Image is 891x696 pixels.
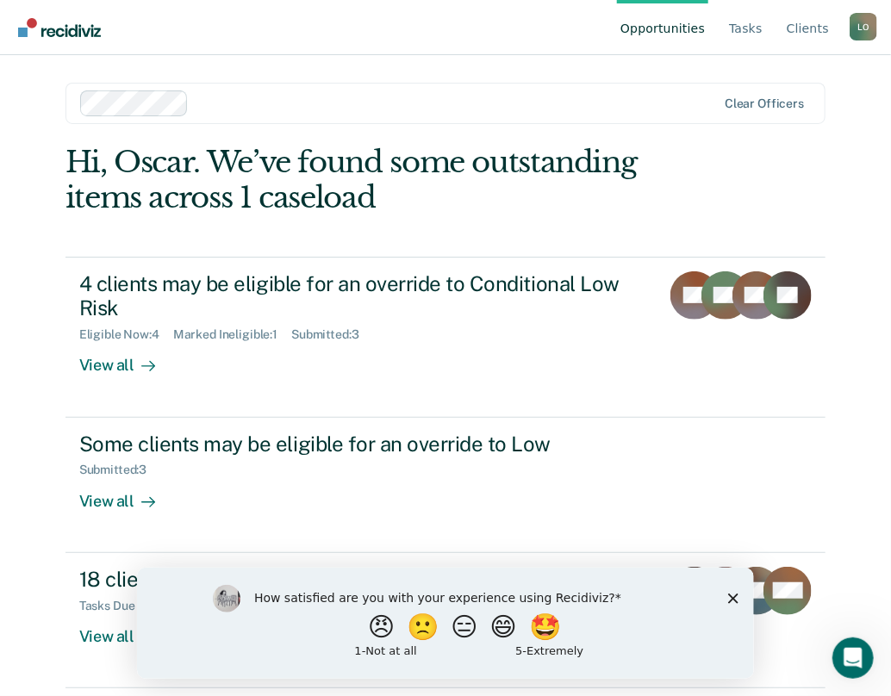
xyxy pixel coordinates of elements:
div: L O [850,13,877,40]
div: Clear officers [725,96,804,111]
iframe: Survey by Kim from Recidiviz [137,568,754,679]
div: View all [79,342,176,376]
div: Submitted : 3 [291,327,373,342]
div: View all [79,477,176,511]
a: 18 clients have tasks with overdue or upcoming due datesTasks Due This Month:20View all [65,553,826,688]
a: 4 clients may be eligible for an override to Conditional Low RiskEligible Now:4Marked Ineligible:... [65,257,826,418]
div: 18 clients have tasks with overdue or upcoming due dates [79,567,647,592]
div: Hi, Oscar. We’ve found some outstanding items across 1 caseload [65,145,674,215]
img: Recidiviz [18,18,101,37]
div: Submitted : 3 [79,463,161,477]
iframe: Intercom live chat [832,637,874,679]
div: 4 clients may be eligible for an override to Conditional Low Risk [79,271,647,321]
div: Some clients may be eligible for an override to Low [79,432,684,457]
div: Eligible Now : 4 [79,327,173,342]
button: Profile dropdown button [850,13,877,40]
a: Some clients may be eligible for an override to LowSubmitted:3View all [65,418,826,553]
div: View all [79,612,176,646]
div: Tasks Due This Month : 20 [79,599,230,613]
div: Marked Ineligible : 1 [173,327,291,342]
